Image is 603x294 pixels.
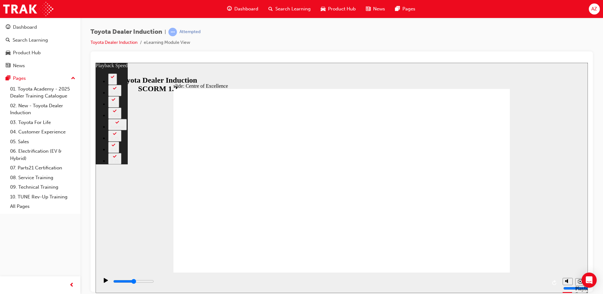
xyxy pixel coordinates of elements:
[366,5,371,13] span: news-icon
[6,76,10,81] span: pages-icon
[8,163,78,173] a: 07. Parts21 Certification
[168,28,177,36] span: learningRecordVerb_ATTEMPT-icon
[589,3,600,15] button: AZ
[165,28,166,36] span: |
[18,216,58,221] input: slide progress
[8,192,78,202] a: 10. TUNE Rev-Up Training
[263,3,316,15] a: search-iconSearch Learning
[3,210,464,230] div: playback controls
[582,273,597,288] div: Open Intercom Messenger
[591,5,597,13] span: AZ
[361,3,390,15] a: news-iconNews
[8,127,78,137] a: 04. Customer Experience
[13,37,48,44] div: Search Learning
[467,215,477,222] button: Mute (Ctrl+Alt+M)
[3,20,78,73] button: DashboardSearch LearningProduct HubNews
[227,5,232,13] span: guage-icon
[91,28,162,36] span: Toyota Dealer Induction
[6,25,10,30] span: guage-icon
[69,281,74,289] span: prev-icon
[3,73,78,84] button: Pages
[390,3,420,15] a: pages-iconPages
[268,5,273,13] span: search-icon
[6,63,10,69] span: news-icon
[8,137,78,147] a: 05. Sales
[6,50,10,56] span: car-icon
[8,202,78,211] a: All Pages
[13,75,26,82] div: Pages
[480,215,489,223] button: Playback speed
[402,5,415,13] span: Pages
[222,3,263,15] a: guage-iconDashboard
[13,49,41,56] div: Product Hub
[15,16,19,21] div: 2
[8,101,78,118] a: 02. New - Toyota Dealer Induction
[3,2,53,16] img: Trak
[13,62,25,69] div: News
[144,39,190,46] li: eLearning Module View
[395,5,400,13] span: pages-icon
[13,24,37,31] div: Dashboard
[464,210,489,230] div: misc controls
[321,5,325,13] span: car-icon
[6,38,10,43] span: search-icon
[480,223,489,234] div: Playback Speed
[13,11,21,22] button: 2
[3,34,78,46] a: Search Learning
[71,74,75,83] span: up-icon
[316,3,361,15] a: car-iconProduct Hub
[454,215,464,225] button: Replay (Ctrl+Alt+R)
[8,146,78,163] a: 06. Electrification (EV & Hybrid)
[373,5,385,13] span: News
[3,60,78,72] a: News
[328,5,356,13] span: Product Hub
[3,215,14,226] button: Pause (Ctrl+Alt+P)
[234,5,258,13] span: Dashboard
[3,21,78,33] a: Dashboard
[275,5,311,13] span: Search Learning
[179,29,201,35] div: Attempted
[8,182,78,192] a: 09. Technical Training
[468,223,508,228] input: volume
[3,47,78,59] a: Product Hub
[8,173,78,183] a: 08. Service Training
[91,40,138,45] a: Toyota Dealer Induction
[8,84,78,101] a: 01. Toyota Academy - 2025 Dealer Training Catalogue
[8,118,78,127] a: 03. Toyota For Life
